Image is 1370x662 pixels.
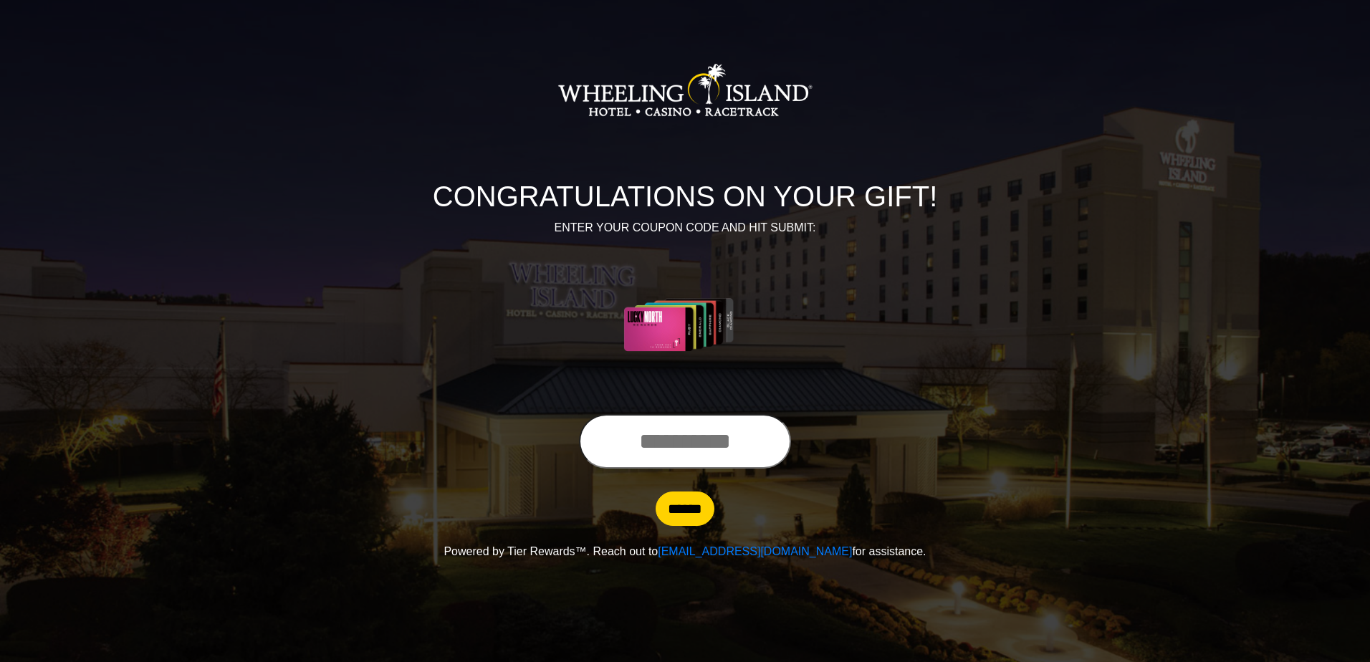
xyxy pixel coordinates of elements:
[287,219,1083,236] p: ENTER YOUR COUPON CODE AND HIT SUBMIT:
[287,179,1083,214] h1: CONGRATULATIONS ON YOUR GIFT!
[658,545,852,557] a: [EMAIL_ADDRESS][DOMAIN_NAME]
[557,19,813,162] img: Logo
[590,254,781,397] img: Center Image
[444,545,926,557] span: Powered by Tier Rewards™. Reach out to for assistance.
